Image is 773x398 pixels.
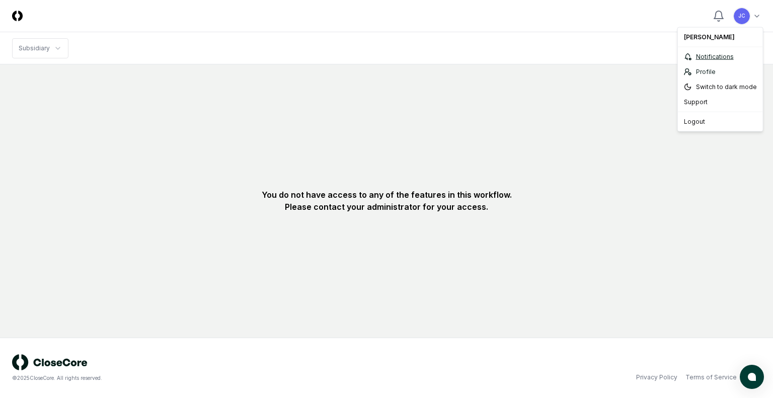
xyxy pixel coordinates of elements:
a: Notifications [680,49,761,64]
div: Logout [680,114,761,129]
div: Switch to dark mode [680,79,761,95]
div: [PERSON_NAME] [680,30,761,45]
a: Profile [680,64,761,79]
div: Support [680,95,761,110]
